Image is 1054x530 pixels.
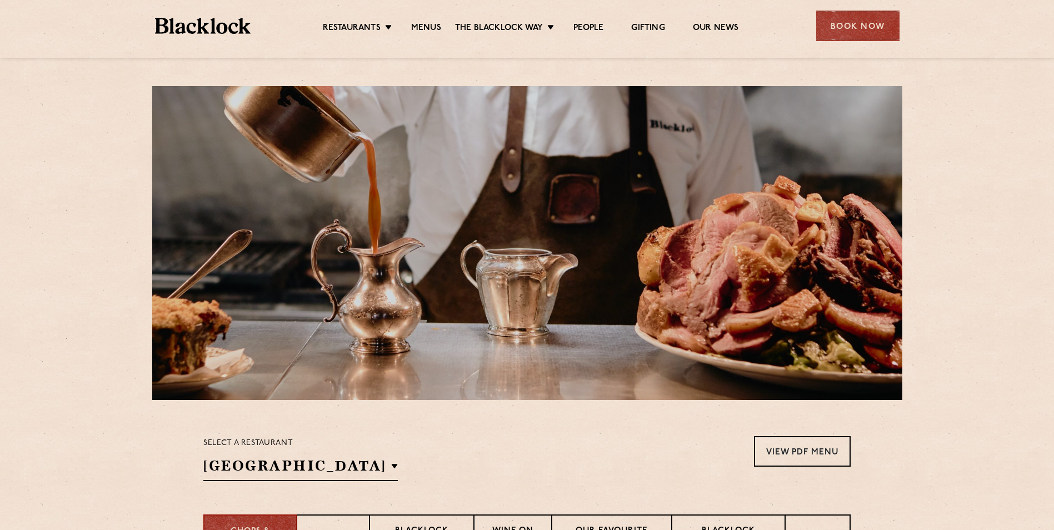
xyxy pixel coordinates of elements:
[573,23,603,35] a: People
[631,23,665,35] a: Gifting
[203,436,398,451] p: Select a restaurant
[455,23,543,35] a: The Blacklock Way
[155,18,251,34] img: BL_Textured_Logo-footer-cropped.svg
[693,23,739,35] a: Our News
[323,23,381,35] a: Restaurants
[816,11,900,41] div: Book Now
[754,436,851,467] a: View PDF Menu
[411,23,441,35] a: Menus
[203,456,398,481] h2: [GEOGRAPHIC_DATA]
